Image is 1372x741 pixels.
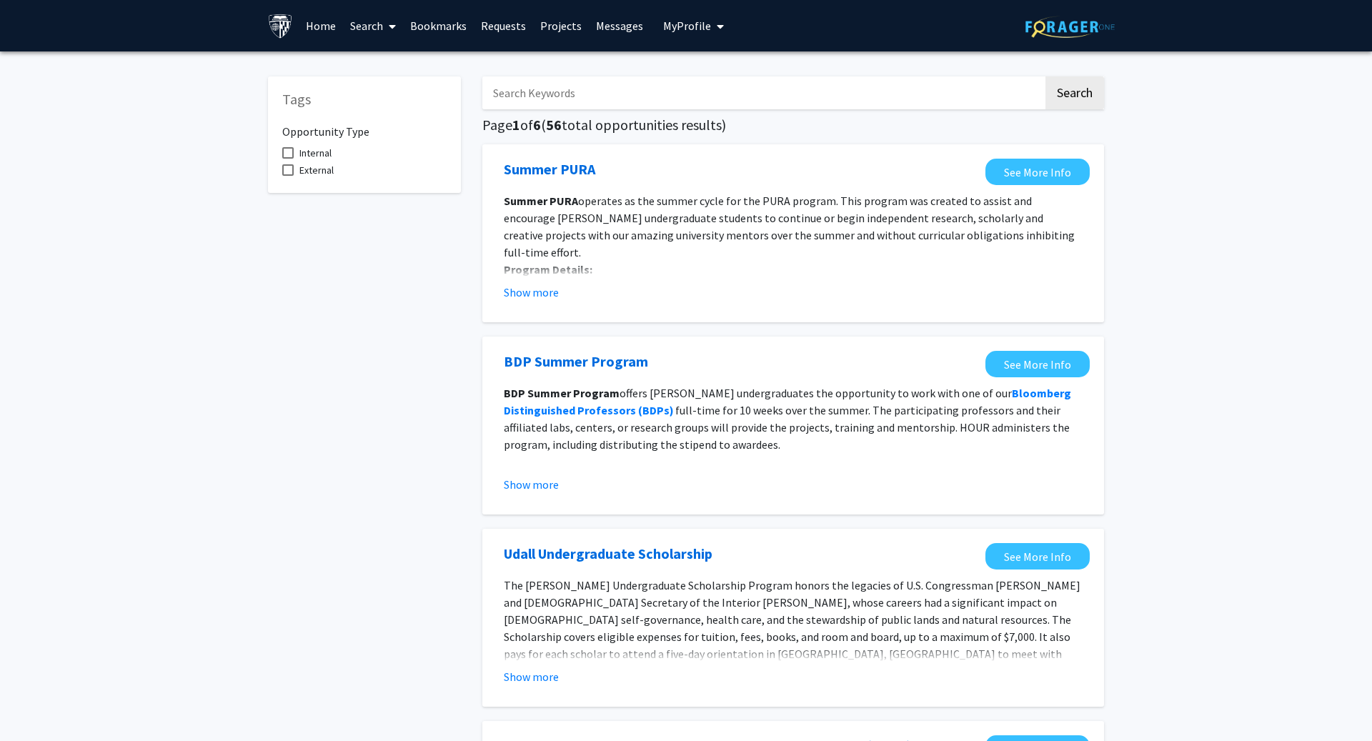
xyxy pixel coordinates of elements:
a: Opens in a new tab [504,159,595,180]
strong: BDP Summer Program [504,386,620,400]
a: Projects [533,1,589,51]
iframe: Chat [11,677,61,730]
input: Search Keywords [482,76,1043,109]
a: Search [343,1,403,51]
a: Requests [474,1,533,51]
span: 56 [546,116,562,134]
h6: Opportunity Type [282,114,447,139]
a: Opens in a new tab [985,159,1090,185]
a: Messages [589,1,650,51]
span: operates as the summer cycle for the PURA program. This program was created to assist and encoura... [504,194,1075,259]
a: Opens in a new tab [504,543,712,565]
a: Opens in a new tab [985,543,1090,570]
a: Home [299,1,343,51]
a: Opens in a new tab [504,351,648,372]
strong: Summer PURA [504,194,578,208]
strong: Program Details: [504,262,592,277]
a: Opens in a new tab [985,351,1090,377]
h5: Page of ( total opportunities results) [482,116,1104,134]
span: The [PERSON_NAME] Undergraduate Scholarship Program honors the legacies of U.S. Congressman [PERS... [504,578,1080,695]
img: ForagerOne Logo [1025,16,1115,38]
p: offers [PERSON_NAME] undergraduates the opportunity to work with one of our full-time for 10 week... [504,384,1083,453]
button: Show more [504,476,559,493]
span: Internal [299,144,332,161]
a: Bookmarks [403,1,474,51]
span: 6 [533,116,541,134]
span: External [299,161,334,179]
button: Search [1045,76,1104,109]
span: My Profile [663,19,711,33]
button: Show more [504,668,559,685]
h5: Tags [282,91,447,108]
span: 1 [512,116,520,134]
img: Johns Hopkins University Logo [268,14,293,39]
button: Show more [504,284,559,301]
